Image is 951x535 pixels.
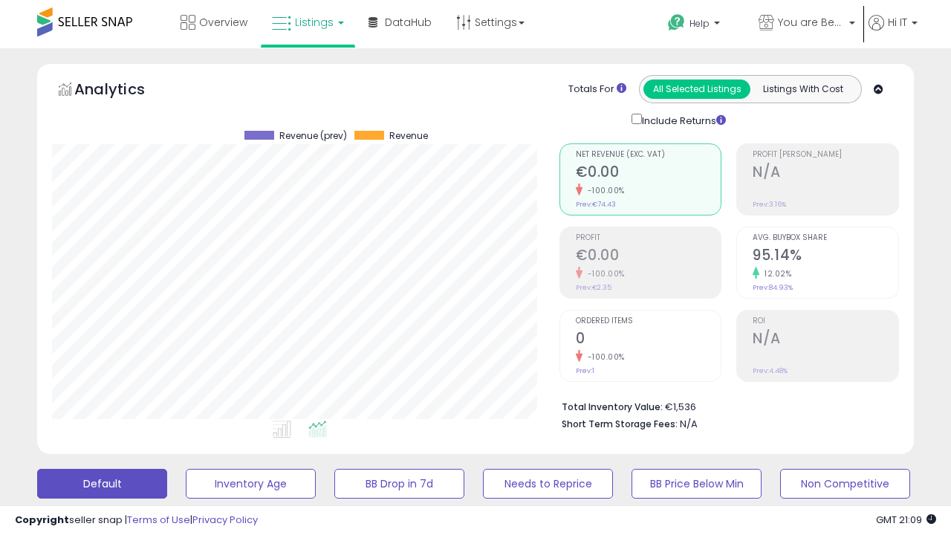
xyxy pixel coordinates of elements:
[186,469,316,499] button: Inventory Age
[888,15,907,30] span: Hi IT
[778,15,845,30] span: You are Beautiful (IT)
[753,330,898,350] h2: N/A
[643,80,750,99] button: All Selected Listings
[753,200,786,209] small: Prev: 3.16%
[753,234,898,242] span: Avg. Buybox Share
[576,163,721,184] h2: €0.00
[576,366,594,375] small: Prev: 1
[576,151,721,159] span: Net Revenue (Exc. VAT)
[15,513,69,527] strong: Copyright
[656,2,745,48] a: Help
[385,15,432,30] span: DataHub
[876,513,936,527] span: 2025-09-10 21:09 GMT
[780,469,910,499] button: Non Competitive
[74,79,174,103] h5: Analytics
[199,15,247,30] span: Overview
[562,418,678,430] b: Short Term Storage Fees:
[576,330,721,350] h2: 0
[759,268,791,279] small: 12.02%
[562,401,663,413] b: Total Inventory Value:
[869,15,918,48] a: Hi IT
[582,268,625,279] small: -100.00%
[753,163,898,184] h2: N/A
[568,82,626,97] div: Totals For
[753,283,793,292] small: Prev: 84.93%
[576,200,616,209] small: Prev: €74.43
[689,17,710,30] span: Help
[279,131,347,141] span: Revenue (prev)
[562,397,889,415] li: €1,536
[127,513,190,527] a: Terms of Use
[37,469,167,499] button: Default
[753,247,898,267] h2: 95.14%
[582,351,625,363] small: -100.00%
[753,366,788,375] small: Prev: 4.48%
[576,234,721,242] span: Profit
[753,151,898,159] span: Profit [PERSON_NAME]
[667,13,686,32] i: Get Help
[750,80,857,99] button: Listings With Cost
[389,131,428,141] span: Revenue
[576,317,721,325] span: Ordered Items
[576,247,721,267] h2: €0.00
[620,111,743,129] div: Include Returns
[576,283,611,292] small: Prev: €2.35
[295,15,334,30] span: Listings
[15,513,258,528] div: seller snap | |
[334,469,464,499] button: BB Drop in 7d
[753,317,898,325] span: ROI
[632,469,762,499] button: BB Price Below Min
[192,513,258,527] a: Privacy Policy
[483,469,613,499] button: Needs to Reprice
[680,417,698,431] span: N/A
[582,185,625,196] small: -100.00%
